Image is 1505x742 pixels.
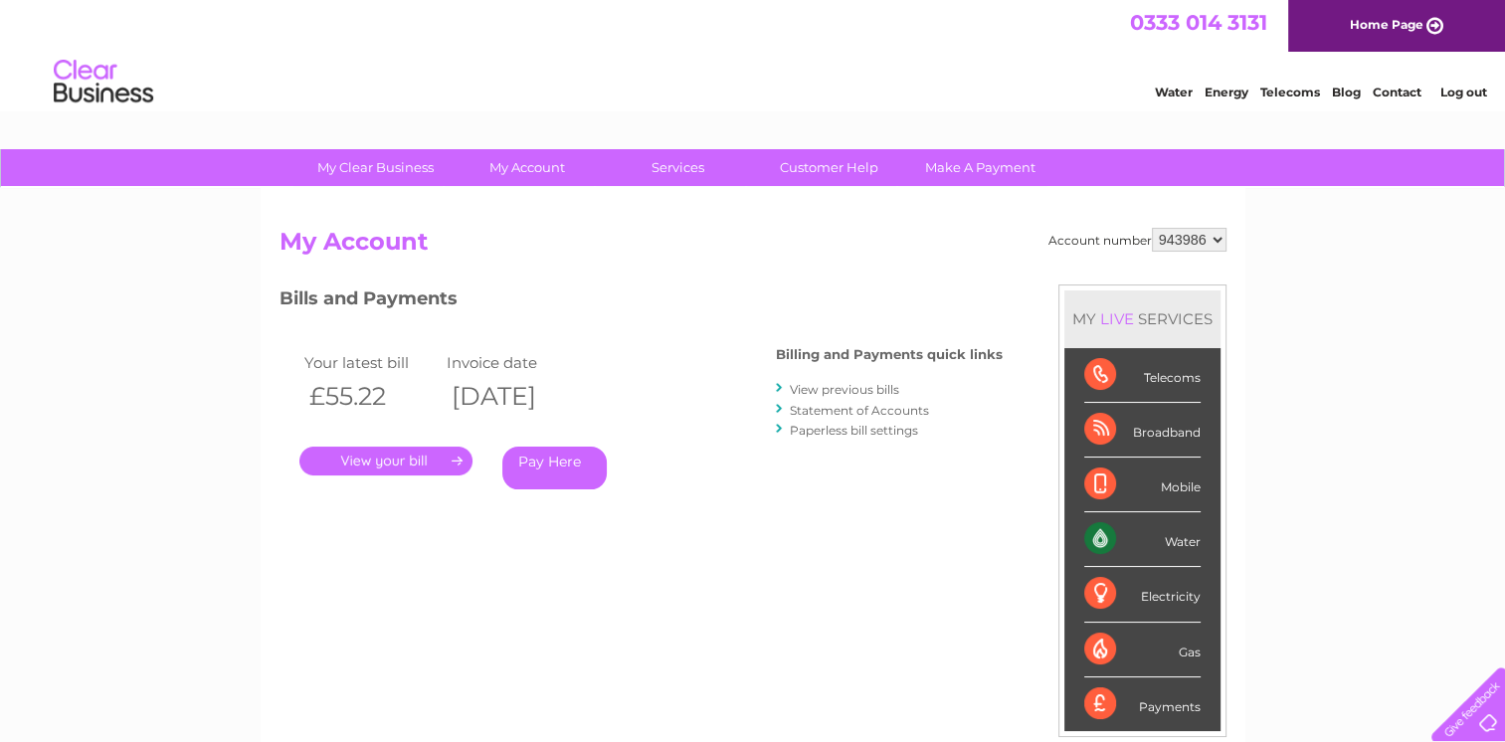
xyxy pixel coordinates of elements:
[293,149,458,186] a: My Clear Business
[1048,228,1226,252] div: Account number
[299,447,472,475] a: .
[596,149,760,186] a: Services
[1373,85,1421,99] a: Contact
[299,376,443,417] th: £55.22
[53,52,154,112] img: logo.png
[1084,623,1201,677] div: Gas
[299,349,443,376] td: Your latest bill
[1205,85,1248,99] a: Energy
[1260,85,1320,99] a: Telecoms
[283,11,1223,96] div: Clear Business is a trading name of Verastar Limited (registered in [GEOGRAPHIC_DATA] No. 3667643...
[1084,567,1201,622] div: Electricity
[1096,309,1138,328] div: LIVE
[442,349,585,376] td: Invoice date
[898,149,1062,186] a: Make A Payment
[1130,10,1267,35] a: 0333 014 3131
[790,423,918,438] a: Paperless bill settings
[442,376,585,417] th: [DATE]
[280,228,1226,266] h2: My Account
[445,149,609,186] a: My Account
[1439,85,1486,99] a: Log out
[1084,677,1201,731] div: Payments
[1084,512,1201,567] div: Water
[747,149,911,186] a: Customer Help
[790,403,929,418] a: Statement of Accounts
[1084,348,1201,403] div: Telecoms
[776,347,1003,362] h4: Billing and Payments quick links
[790,382,899,397] a: View previous bills
[280,284,1003,319] h3: Bills and Payments
[1084,403,1201,458] div: Broadband
[1155,85,1193,99] a: Water
[1064,290,1221,347] div: MY SERVICES
[1084,458,1201,512] div: Mobile
[1332,85,1361,99] a: Blog
[502,447,607,489] a: Pay Here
